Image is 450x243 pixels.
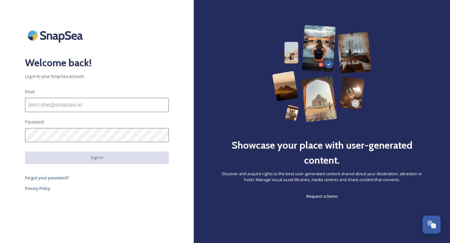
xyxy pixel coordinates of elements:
[25,185,169,192] a: Privacy Policy
[25,119,44,125] span: Password
[25,55,169,70] h2: Welcome back!
[25,186,50,191] span: Privacy Policy
[25,73,169,79] span: Log in to your SnapSea account
[219,138,425,168] h2: Showcase your place with user-generated content.
[25,25,87,46] img: SnapSea Logo
[25,174,169,181] a: Forgot your password?
[272,25,372,122] img: 63b42ca75bacad526042e722_Group%20154-p-800.png
[25,98,169,112] input: john.doe@snapsea.io
[25,175,69,181] span: Forgot your password?
[219,171,425,183] span: Discover and acquire rights to the best user-generated content shared about your destination, att...
[25,151,169,164] button: Sign in
[306,192,338,200] a: Request a Demo
[25,89,35,95] span: Email
[306,193,338,199] span: Request a Demo
[422,216,441,234] button: Open Chat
